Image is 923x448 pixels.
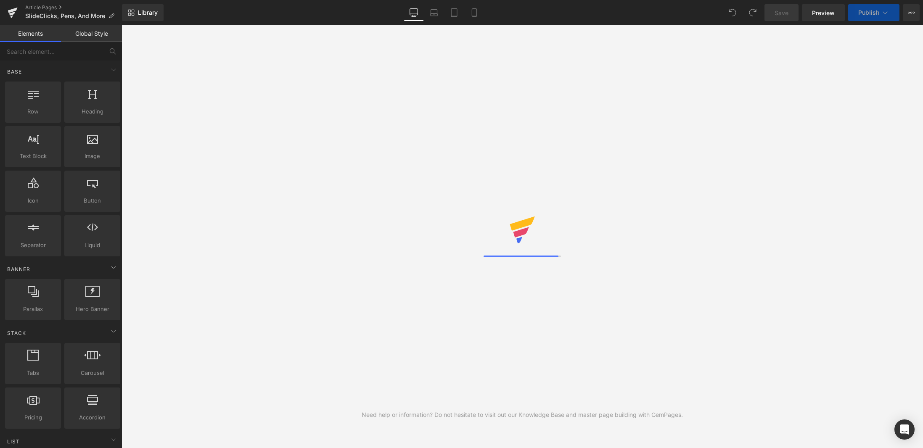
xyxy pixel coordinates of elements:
[6,437,21,445] span: List
[464,4,484,21] a: Mobile
[8,152,58,161] span: Text Block
[138,9,158,16] span: Library
[67,196,118,205] span: Button
[8,369,58,377] span: Tabs
[67,305,118,314] span: Hero Banner
[6,329,27,337] span: Stack
[67,369,118,377] span: Carousel
[67,152,118,161] span: Image
[8,413,58,422] span: Pricing
[8,305,58,314] span: Parallax
[6,68,23,76] span: Base
[122,4,164,21] a: New Library
[25,4,122,11] a: Article Pages
[6,265,31,273] span: Banner
[444,4,464,21] a: Tablet
[25,13,105,19] span: SlideClicks, Pens, And More
[8,241,58,250] span: Separator
[903,4,920,21] button: More
[894,419,915,440] div: Open Intercom Messenger
[744,4,761,21] button: Redo
[362,410,683,419] div: Need help or information? Do not hesitate to visit out our Knowledge Base and master page buildin...
[8,107,58,116] span: Row
[67,413,118,422] span: Accordion
[802,4,845,21] a: Preview
[8,196,58,205] span: Icon
[812,8,835,17] span: Preview
[424,4,444,21] a: Laptop
[858,9,879,16] span: Publish
[61,25,122,42] a: Global Style
[775,8,788,17] span: Save
[848,4,899,21] button: Publish
[404,4,424,21] a: Desktop
[724,4,741,21] button: Undo
[67,241,118,250] span: Liquid
[67,107,118,116] span: Heading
